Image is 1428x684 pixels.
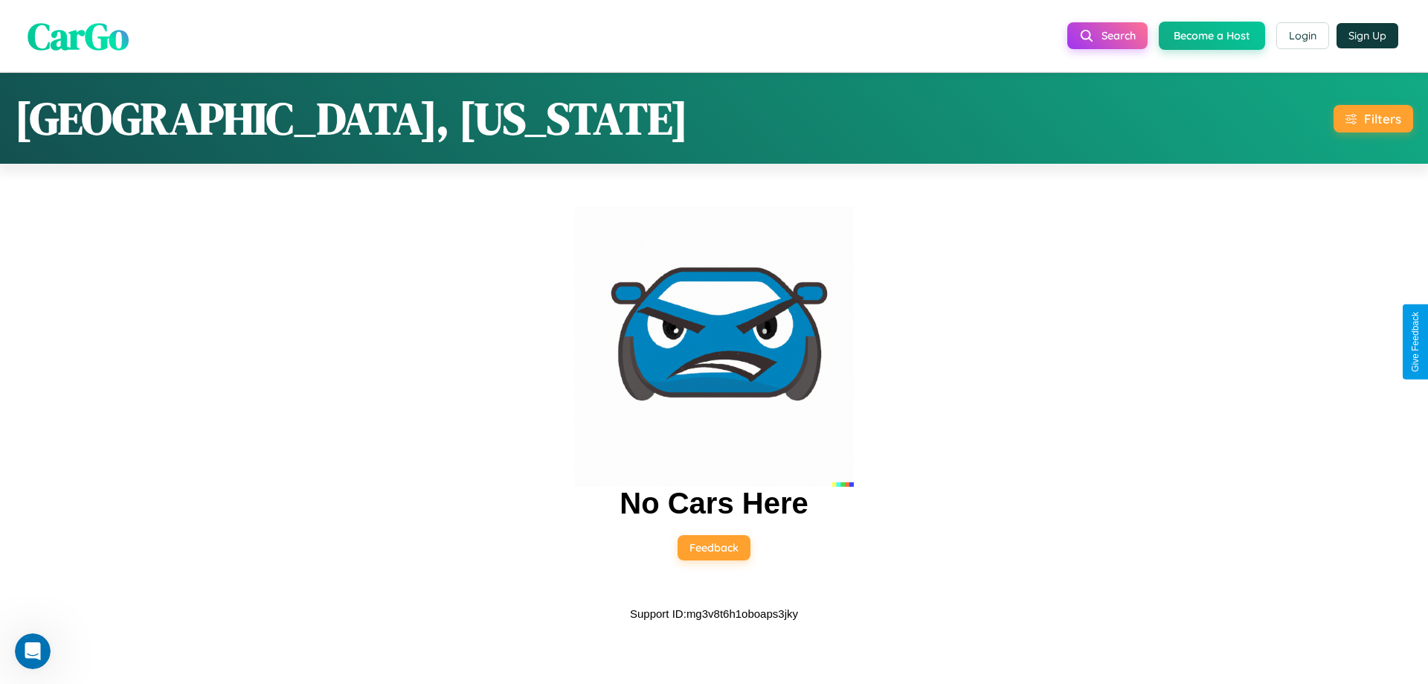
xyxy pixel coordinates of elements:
div: Filters [1364,111,1401,127]
iframe: Intercom live chat [15,633,51,669]
button: Sign Up [1337,23,1398,48]
h2: No Cars Here [620,487,808,520]
button: Login [1276,22,1329,49]
span: Search [1101,29,1136,42]
img: car [574,207,854,487]
button: Search [1067,22,1148,49]
p: Support ID: mg3v8t6h1oboaps3jky [630,604,798,624]
button: Become a Host [1159,22,1265,50]
button: Feedback [678,535,750,560]
span: CarGo [28,10,129,61]
h1: [GEOGRAPHIC_DATA], [US_STATE] [15,88,688,149]
button: Filters [1334,105,1413,132]
div: Give Feedback [1410,312,1421,372]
